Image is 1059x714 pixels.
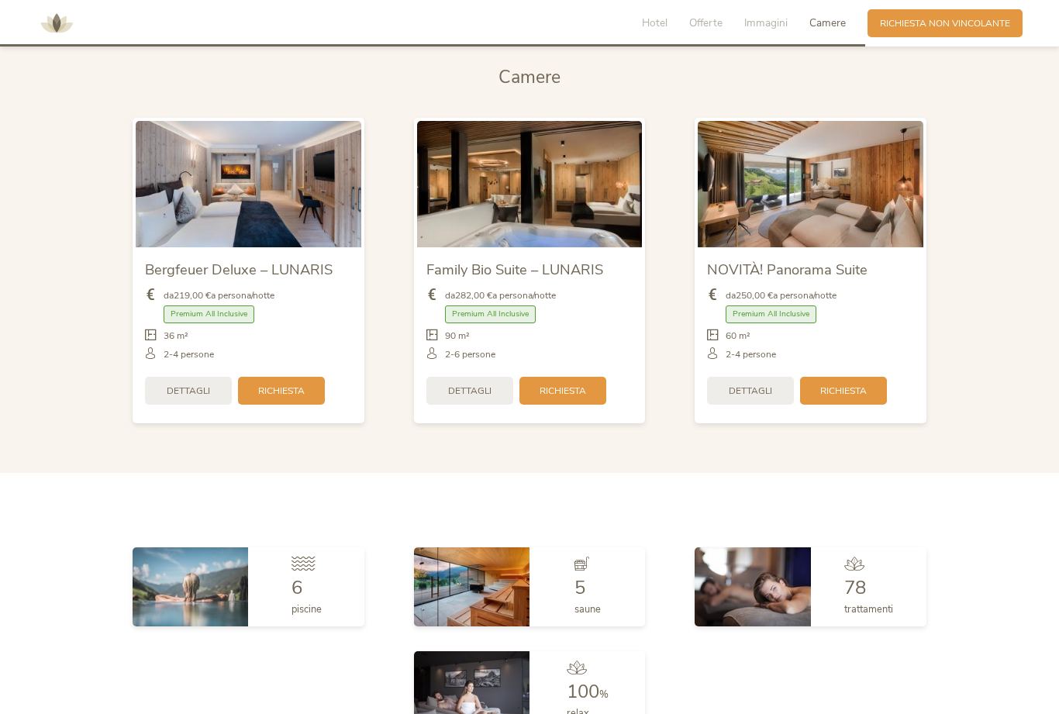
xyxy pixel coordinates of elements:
span: Dettagli [167,385,210,398]
span: 90 m² [445,329,470,343]
span: da a persona/notte [164,289,274,302]
span: 2-4 persone [726,348,776,361]
b: 219,00 € [174,289,211,302]
b: 250,00 € [736,289,773,302]
span: Dettagli [729,385,772,398]
span: Richiesta [258,385,305,398]
span: % [599,688,609,702]
span: 2-4 persone [164,348,214,361]
span: Offerte [689,16,723,30]
span: 60 m² [726,329,750,343]
span: 78 [844,575,866,600]
span: 36 m² [164,329,188,343]
span: piscine [291,602,322,616]
span: da a persona/notte [445,289,556,302]
span: 2-6 persone [445,348,495,361]
span: saune [574,602,601,616]
span: Bergfeuer Deluxe – LUNARIS [145,260,333,279]
img: Bergfeuer Deluxe – LUNARIS [136,121,361,247]
img: NOVITÀ! Panorama Suite [698,121,923,247]
a: AMONTI & LUNARIS Wellnessresort [33,19,80,27]
span: da a persona/notte [726,289,837,302]
span: Camere [809,16,846,30]
span: NOVITÀ! Panorama Suite [707,260,868,279]
b: 282,00 € [455,289,492,302]
span: 5 [574,575,585,600]
img: Family Bio Suite – LUNARIS [417,121,643,247]
span: Dettagli [448,385,492,398]
span: 6 [291,575,302,600]
span: Richiesta [820,385,867,398]
span: Hotel [642,16,667,30]
span: Camere [498,65,561,89]
span: Richiesta [540,385,586,398]
span: 100 [567,679,599,704]
span: trattamenti [844,602,893,616]
span: Premium All Inclusive [726,305,816,323]
span: Richiesta non vincolante [880,17,1010,30]
span: Immagini [744,16,788,30]
span: Family Bio Suite – LUNARIS [426,260,603,279]
span: Premium All Inclusive [164,305,254,323]
span: Premium All Inclusive [445,305,536,323]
